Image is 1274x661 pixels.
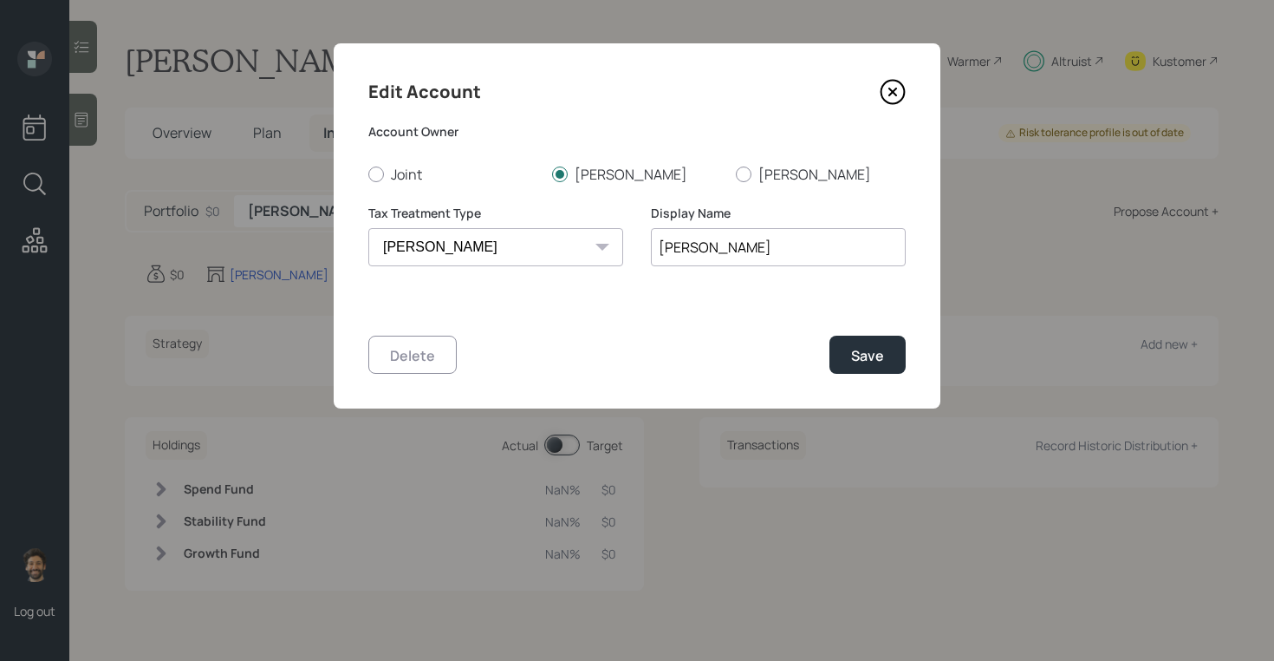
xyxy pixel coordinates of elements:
[368,78,481,106] h4: Edit Account
[829,336,906,373] button: Save
[368,336,457,373] button: Delete
[368,205,623,222] label: Tax Treatment Type
[552,165,722,184] label: [PERSON_NAME]
[390,346,435,365] div: Delete
[736,165,906,184] label: [PERSON_NAME]
[368,123,906,141] label: Account Owner
[368,165,538,184] label: Joint
[651,205,906,222] label: Display Name
[851,346,884,365] div: Save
